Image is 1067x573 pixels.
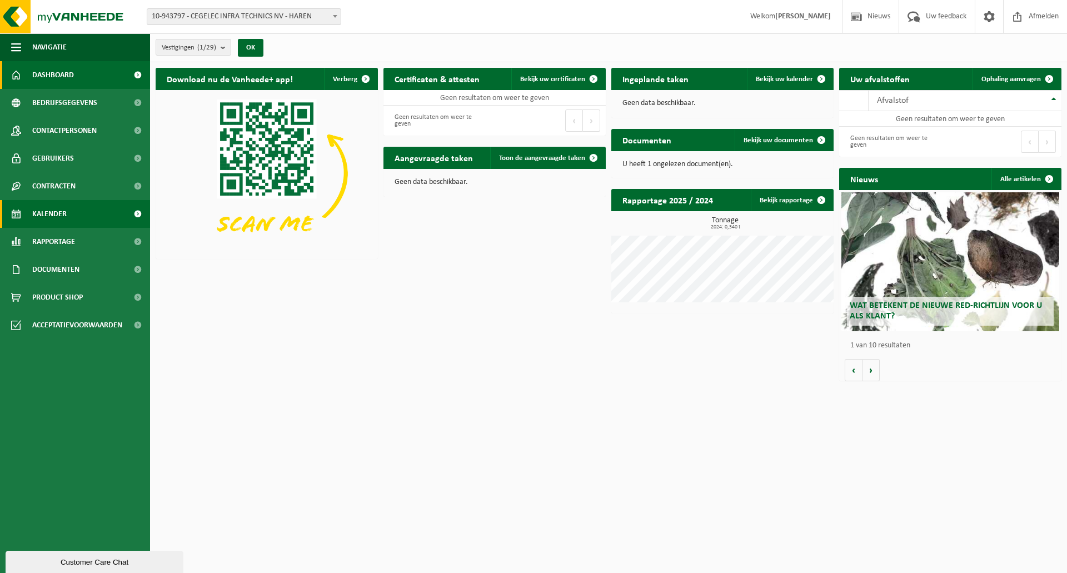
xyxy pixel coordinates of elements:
a: Wat betekent de nieuwe RED-richtlijn voor u als klant? [841,192,1059,331]
a: Bekijk uw kalender [747,68,832,90]
button: OK [238,39,263,57]
img: Download de VHEPlus App [156,90,378,257]
button: Next [1039,131,1056,153]
span: Navigatie [32,33,67,61]
span: Bedrijfsgegevens [32,89,97,117]
a: Bekijk uw documenten [735,129,832,151]
span: 2024: 0,340 t [617,225,834,230]
a: Bekijk uw certificaten [511,68,605,90]
button: Next [583,109,600,132]
td: Geen resultaten om weer te geven [383,90,606,106]
span: Toon de aangevraagde taken [499,155,585,162]
a: Toon de aangevraagde taken [490,147,605,169]
span: Afvalstof [877,96,909,105]
button: Volgende [862,359,880,381]
span: Ophaling aanvragen [981,76,1041,83]
button: Vestigingen(1/29) [156,39,231,56]
a: Alle artikelen [991,168,1060,190]
h2: Uw afvalstoffen [839,68,921,89]
button: Previous [1021,131,1039,153]
span: Vestigingen [162,39,216,56]
h2: Aangevraagde taken [383,147,484,168]
a: Ophaling aanvragen [973,68,1060,90]
h2: Nieuws [839,168,889,190]
p: U heeft 1 ongelezen document(en). [622,161,822,168]
div: Geen resultaten om weer te geven [389,108,489,133]
span: Bekijk uw kalender [756,76,813,83]
span: Contactpersonen [32,117,97,145]
span: Product Shop [32,283,83,311]
span: Wat betekent de nieuwe RED-richtlijn voor u als klant? [850,301,1042,321]
button: Previous [565,109,583,132]
span: Contracten [32,172,76,200]
h3: Tonnage [617,217,834,230]
button: Vorige [845,359,862,381]
span: Bekijk uw certificaten [520,76,585,83]
span: Dashboard [32,61,74,89]
span: Bekijk uw documenten [744,137,813,144]
h2: Ingeplande taken [611,68,700,89]
span: 10-943797 - CEGELEC INFRA TECHNICS NV - HAREN [147,8,341,25]
h2: Rapportage 2025 / 2024 [611,189,724,211]
p: Geen data beschikbaar. [395,178,595,186]
a: Bekijk rapportage [751,189,832,211]
span: Kalender [32,200,67,228]
count: (1/29) [197,44,216,51]
span: Acceptatievoorwaarden [32,311,122,339]
iframe: chat widget [6,549,186,573]
p: 1 van 10 resultaten [850,342,1056,350]
span: Verberg [333,76,357,83]
span: Rapportage [32,228,75,256]
h2: Download nu de Vanheede+ app! [156,68,304,89]
button: Verberg [324,68,377,90]
td: Geen resultaten om weer te geven [839,111,1061,127]
p: Geen data beschikbaar. [622,99,822,107]
h2: Certificaten & attesten [383,68,491,89]
span: Documenten [32,256,79,283]
span: 10-943797 - CEGELEC INFRA TECHNICS NV - HAREN [147,9,341,24]
h2: Documenten [611,129,682,151]
div: Geen resultaten om weer te geven [845,129,945,154]
strong: [PERSON_NAME] [775,12,831,21]
span: Gebruikers [32,145,74,172]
